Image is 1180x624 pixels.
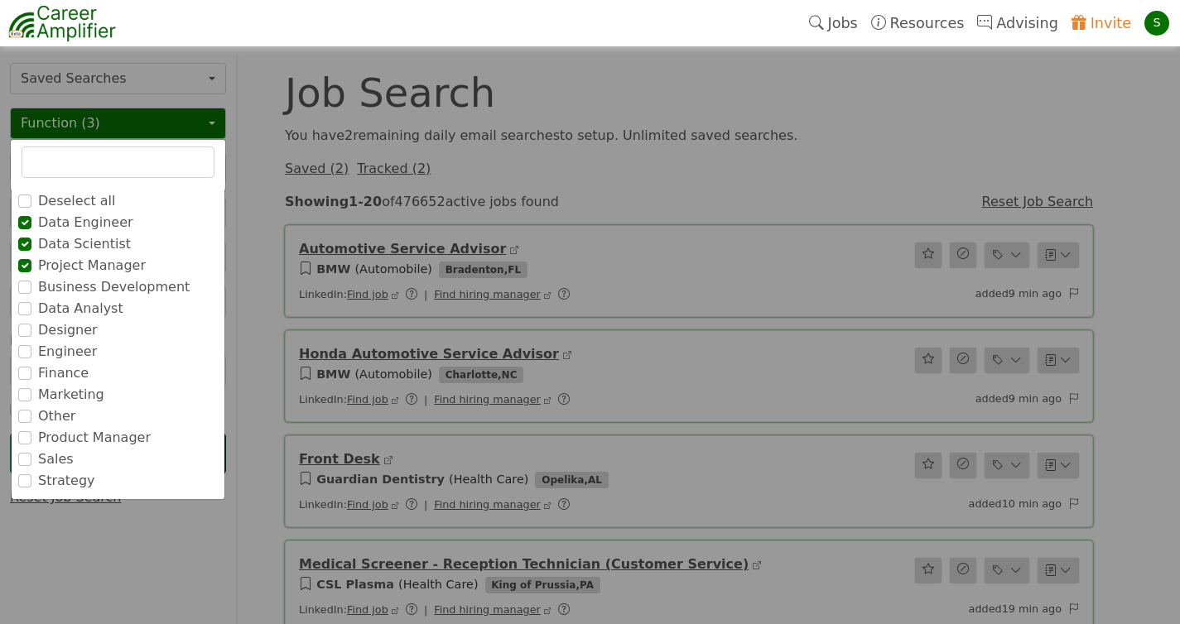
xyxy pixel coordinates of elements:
label: Sales [38,449,74,469]
label: Other [38,406,75,426]
a: Advising [970,4,1064,42]
a: Resources [865,4,971,42]
a: Jobs [802,4,865,42]
label: Deselect all [38,191,115,211]
a: Invite [1065,4,1138,42]
label: Data Analyst [38,299,123,319]
label: Data Scientist [38,234,131,254]
label: Data Engineer [38,213,133,233]
label: Engineer [38,342,97,362]
div: S [1144,11,1169,36]
label: Designer [38,320,98,340]
label: Product Manager [38,428,151,448]
label: Finance [38,363,89,383]
label: Strategy [38,471,95,491]
img: career-amplifier-logo.png [8,2,116,44]
label: Marketing [38,385,104,405]
label: Project Manager [38,256,146,276]
label: Business Development [38,277,190,297]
